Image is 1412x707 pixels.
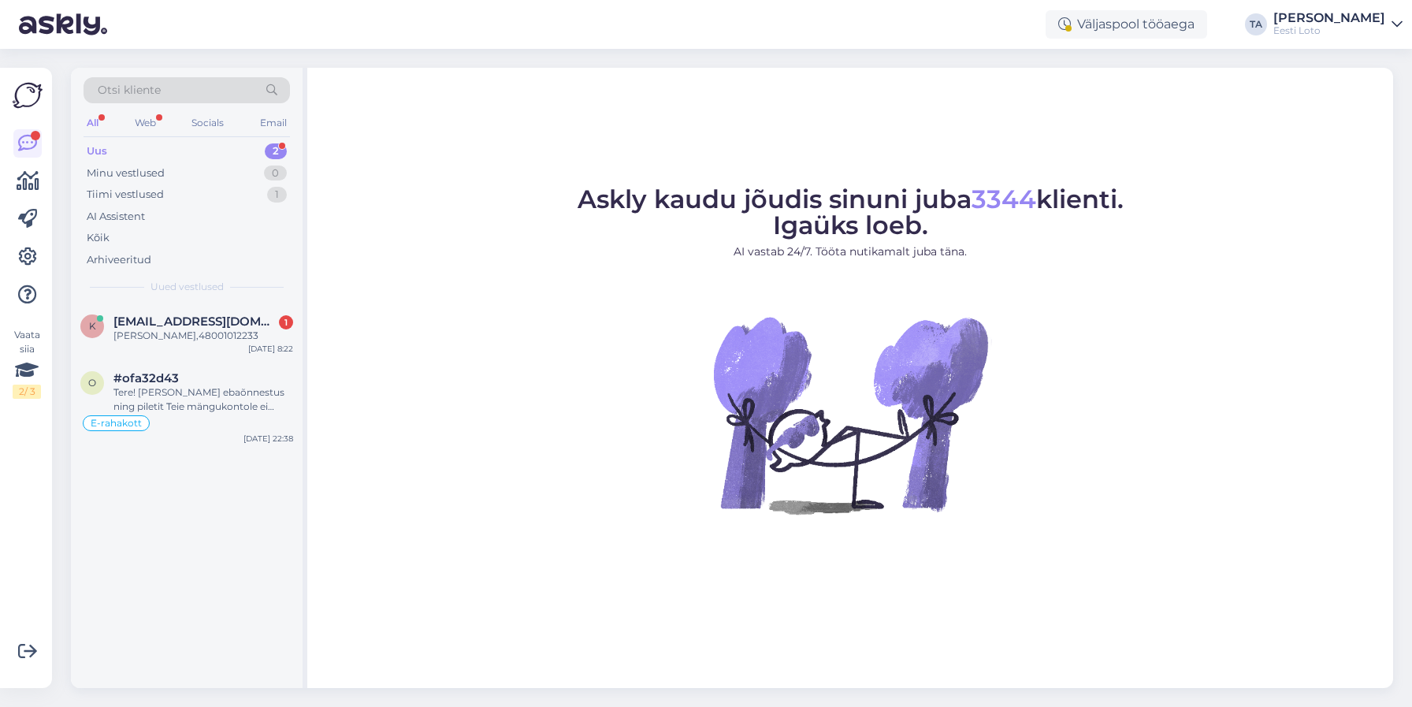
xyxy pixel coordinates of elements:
[188,113,227,133] div: Socials
[708,273,992,556] img: No Chat active
[578,244,1124,260] p: AI vastab 24/7. Tööta nutikamalt juba täna.
[132,113,159,133] div: Web
[87,166,165,181] div: Minu vestlused
[1273,12,1403,37] a: [PERSON_NAME]Eesti Loto
[1273,24,1385,37] div: Eesti Loto
[13,80,43,110] img: Askly Logo
[88,377,96,389] span: o
[248,343,293,355] div: [DATE] 8:22
[91,419,142,428] span: E-rahakott
[257,113,290,133] div: Email
[1273,12,1385,24] div: [PERSON_NAME]
[13,385,41,399] div: 2 / 3
[1046,10,1207,39] div: Väljaspool tööaega
[87,252,151,268] div: Arhiveeritud
[98,82,161,99] span: Otsi kliente
[113,329,293,343] div: [PERSON_NAME],48001012233
[264,166,287,181] div: 0
[150,280,224,294] span: Uued vestlused
[87,209,145,225] div: AI Assistent
[89,320,96,332] span: k
[279,315,293,329] div: 1
[13,328,41,399] div: Vaata siia
[578,184,1124,240] span: Askly kaudu jõudis sinuni juba klienti. Igaüks loeb.
[1245,13,1267,35] div: TA
[87,187,164,203] div: Tiimi vestlused
[113,385,293,414] div: Tere! [PERSON_NAME] ebaõnnestus ning piletit Teie mängukontole ei ilmunud, palume edastada [PERSO...
[113,371,179,385] span: #ofa32d43
[87,143,107,159] div: Uus
[972,184,1036,214] span: 3344
[87,230,110,246] div: Kõik
[113,314,277,329] span: kzigadlo@mail.ru
[84,113,102,133] div: All
[265,143,287,159] div: 2
[267,187,287,203] div: 1
[243,433,293,445] div: [DATE] 22:38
